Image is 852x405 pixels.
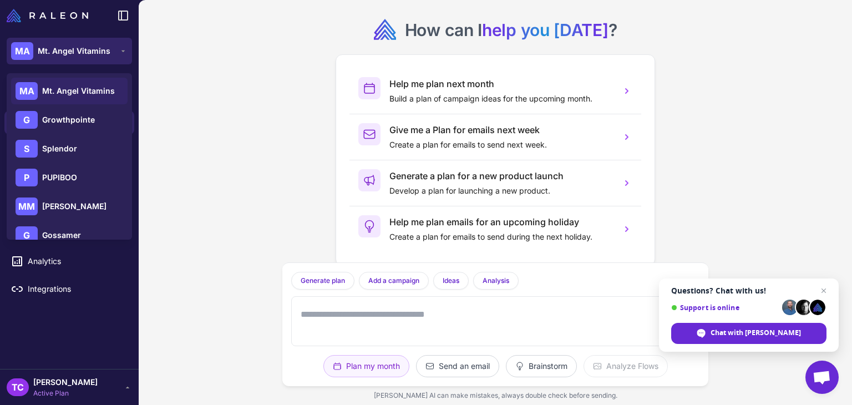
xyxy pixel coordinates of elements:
h2: How can I ? [405,19,617,41]
span: help you [DATE] [482,20,608,40]
a: Chats [4,111,134,134]
span: Ideas [443,276,459,286]
button: Analyze Flows [584,355,668,377]
button: Send an email [416,355,499,377]
span: Analysis [483,276,509,286]
span: Mt. Angel Vitamins [42,85,115,97]
p: Create a plan for emails to send next week. [389,139,612,151]
div: S [16,140,38,158]
a: Command Center [4,166,134,190]
span: [PERSON_NAME] [33,376,98,388]
button: Brainstorm [506,355,577,377]
span: Generate plan [301,276,345,286]
div: MM [16,198,38,215]
h3: Help me plan emails for an upcoming holiday [389,215,612,229]
span: Gossamer [42,229,81,241]
span: Chat with [PERSON_NAME] [711,328,801,338]
div: P [16,169,38,186]
span: Questions? Chat with us! [671,286,826,295]
button: MAMt. Angel Vitamins [7,38,132,64]
button: Generate plan [291,272,354,290]
a: Analytics [4,250,134,273]
span: Mt. Angel Vitamins [38,45,110,57]
div: MA [11,42,33,60]
span: Add a campaign [368,276,419,286]
a: Segments [4,222,134,245]
a: Calendar [4,194,134,217]
button: Ideas [433,272,469,290]
button: Analysis [473,272,519,290]
h3: Give me a Plan for emails next week [389,123,612,136]
h3: Help me plan next month [389,77,612,90]
p: Build a plan of campaign ideas for the upcoming month. [389,93,612,105]
div: G [16,226,38,244]
span: Chat with [PERSON_NAME] [671,323,826,344]
img: Raleon Logo [7,9,88,22]
span: [PERSON_NAME] [42,200,106,212]
button: Add a campaign [359,272,429,290]
a: Open chat [805,361,839,394]
span: Growthpointe [42,114,95,126]
span: Support is online [671,303,778,312]
div: G [16,111,38,129]
p: Develop a plan for launching a new product. [389,185,612,197]
p: Create a plan for emails to send during the next holiday. [389,231,612,243]
span: Splendor [42,143,77,155]
div: TC [7,378,29,396]
button: Plan my month [323,355,409,377]
span: Analytics [28,255,125,267]
div: [PERSON_NAME] AI can make mistakes, always double check before sending. [282,386,708,405]
a: Integrations [4,277,134,301]
span: Integrations [28,283,125,295]
span: PUPIBOO [42,171,77,184]
span: Active Plan [33,388,98,398]
a: Knowledge [4,139,134,162]
h3: Generate a plan for a new product launch [389,169,612,183]
div: MA [16,82,38,100]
